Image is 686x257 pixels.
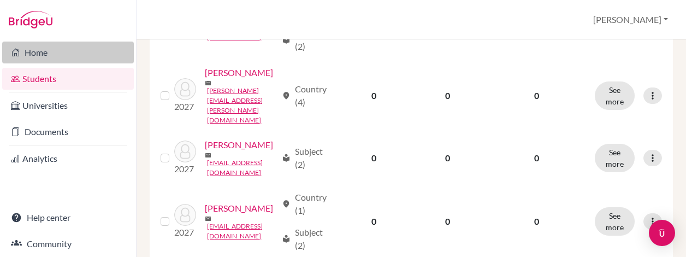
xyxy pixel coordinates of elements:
[2,207,134,229] a: Help center
[282,235,291,243] span: local_library
[9,11,52,28] img: Bridge-U
[174,226,196,239] p: 2027
[174,141,196,162] img: Effendy, Evander
[205,138,273,151] a: [PERSON_NAME]
[595,207,635,236] button: See more
[282,191,332,217] div: Country (1)
[174,162,196,176] p: 2027
[2,95,134,116] a: Universities
[282,91,291,100] span: location_on
[492,151,582,165] p: 0
[205,66,273,79] a: [PERSON_NAME]
[282,154,291,162] span: local_library
[492,89,582,102] p: 0
[174,100,196,113] p: 2027
[282,83,332,109] div: Country (4)
[338,132,410,184] td: 0
[2,42,134,63] a: Home
[410,132,485,184] td: 0
[595,81,635,110] button: See more
[205,152,211,159] span: mail
[2,148,134,170] a: Analytics
[207,158,277,178] a: [EMAIL_ADDRESS][DOMAIN_NAME]
[338,60,410,132] td: 0
[207,86,277,125] a: [PERSON_NAME][EMAIL_ADDRESS][PERSON_NAME][DOMAIN_NAME]
[205,80,211,86] span: mail
[282,226,332,252] div: Subject (2)
[588,9,673,30] button: [PERSON_NAME]
[410,60,485,132] td: 0
[174,204,196,226] img: Ferdinand, Brayden
[2,233,134,255] a: Community
[207,221,277,241] a: [EMAIL_ADDRESS][DOMAIN_NAME]
[2,121,134,143] a: Documents
[205,215,211,222] span: mail
[205,202,273,215] a: [PERSON_NAME]
[2,68,134,90] a: Students
[282,145,332,171] div: Subject (2)
[282,36,291,44] span: local_library
[492,215,582,228] p: 0
[174,78,196,100] img: Donovan, Samuel
[282,200,291,208] span: location_on
[595,144,635,172] button: See more
[282,27,332,53] div: Subject (2)
[649,220,675,246] div: Open Intercom Messenger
